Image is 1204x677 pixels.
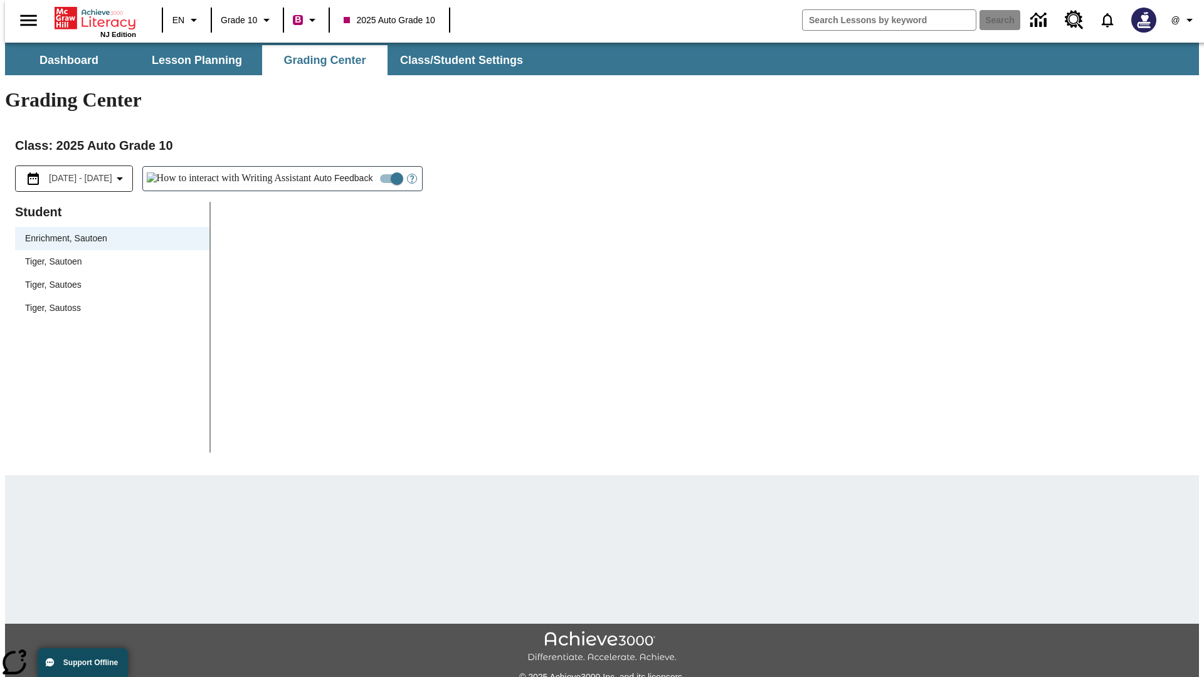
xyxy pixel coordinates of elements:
[1131,8,1156,33] img: Avatar
[288,9,325,31] button: Boost Class color is violet red. Change class color
[1023,3,1057,38] a: Data Center
[63,658,118,667] span: Support Offline
[314,172,372,185] span: Auto Feedback
[344,14,435,27] span: 2025 Auto Grade 10
[5,45,534,75] div: SubNavbar
[1171,14,1180,27] span: @
[295,12,301,28] span: B
[1091,4,1124,36] a: Notifications
[55,6,136,31] a: Home
[15,297,209,320] div: Tiger, Sautoss
[10,2,47,39] button: Open side menu
[172,14,184,27] span: EN
[6,45,132,75] button: Dashboard
[25,232,199,245] span: Enrichment, Sautoen
[15,273,209,297] div: Tiger, Sautoes
[15,202,209,222] p: Student
[55,4,136,38] div: Home
[15,250,209,273] div: Tiger, Sautoen
[262,45,388,75] button: Grading Center
[5,43,1199,75] div: SubNavbar
[803,10,976,30] input: search field
[1124,4,1164,36] button: Select a new avatar
[147,172,312,185] img: How to interact with Writing Assistant
[49,172,112,185] span: [DATE] - [DATE]
[21,171,127,186] button: Select the date range menu item
[390,45,533,75] button: Class/Student Settings
[216,9,279,31] button: Grade: Grade 10, Select a grade
[100,31,136,38] span: NJ Edition
[5,88,1199,112] h1: Grading Center
[1057,3,1091,37] a: Resource Center, Will open in new tab
[167,9,207,31] button: Language: EN, Select a language
[38,648,128,677] button: Support Offline
[112,171,127,186] svg: Collapse Date Range Filter
[1164,9,1204,31] button: Profile/Settings
[25,278,199,291] span: Tiger, Sautoes
[15,135,1189,155] h2: Class : 2025 Auto Grade 10
[134,45,260,75] button: Lesson Planning
[527,631,677,663] img: Achieve3000 Differentiate Accelerate Achieve
[25,302,199,315] span: Tiger, Sautoss
[15,227,209,250] div: Enrichment, Sautoen
[402,167,422,191] button: Open Help for Writing Assistant
[25,255,199,268] span: Tiger, Sautoen
[221,14,257,27] span: Grade 10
